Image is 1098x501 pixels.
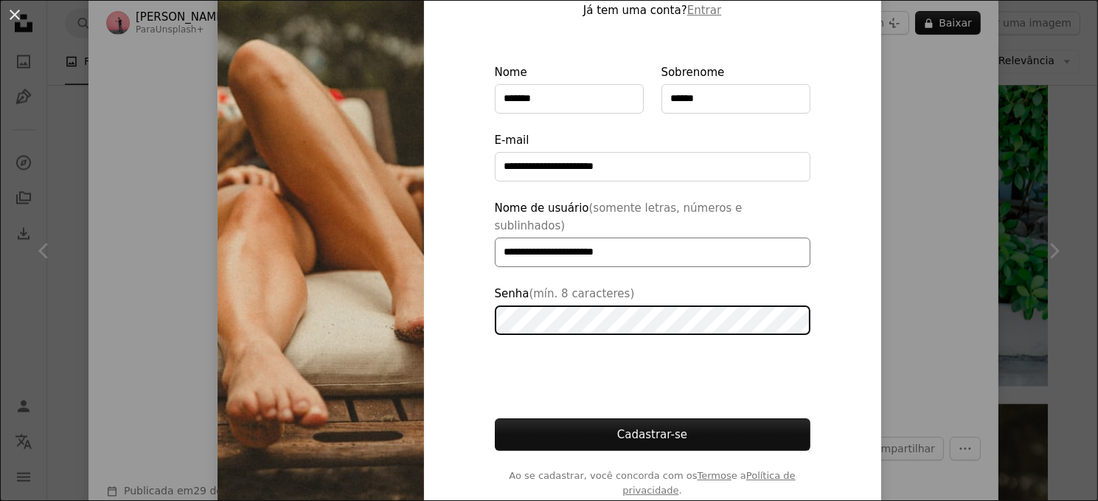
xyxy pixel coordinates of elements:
[698,470,732,481] a: Termos
[495,201,743,232] span: (somente letras, números e sublinhados)
[495,152,810,182] input: E-mail
[495,469,810,498] span: Ao se cadastrar, você concorda com os e a .
[661,63,810,114] label: Sobrenome
[495,199,810,267] label: Nome de usuário
[495,305,810,335] input: Senha(mín. 8 caracteres)
[687,1,721,19] button: Entrar
[495,1,810,19] p: Já tem uma conta?
[622,470,795,496] a: Política de privacidade
[495,285,810,335] label: Senha
[661,84,810,114] input: Sobrenome
[495,63,644,114] label: Nome
[495,84,644,114] input: Nome
[495,131,810,182] label: E-mail
[529,287,634,300] span: (mín. 8 caracteres)
[495,238,810,267] input: Nome de usuário(somente letras, números e sublinhados)
[495,418,810,451] button: Cadastrar-se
